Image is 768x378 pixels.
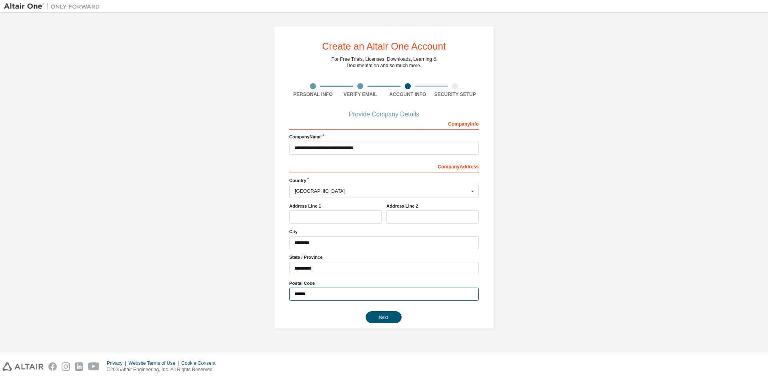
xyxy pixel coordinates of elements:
div: Privacy [107,360,128,366]
div: For Free Trials, Licenses, Downloads, Learning & Documentation and so much more. [332,56,437,69]
div: Security Setup [432,91,479,98]
div: Create an Altair One Account [322,42,446,51]
img: altair_logo.svg [2,362,44,371]
div: Provide Company Details [289,112,479,117]
label: State / Province [289,254,479,260]
div: Account Info [384,91,432,98]
button: Next [366,311,402,323]
img: facebook.svg [48,362,57,371]
label: Postal Code [289,280,479,286]
div: Cookie Consent [181,360,220,366]
div: Company Info [289,117,479,130]
div: Personal Info [289,91,337,98]
label: Address Line 2 [386,203,479,209]
p: © 2025 Altair Engineering, Inc. All Rights Reserved. [107,366,220,373]
img: instagram.svg [62,362,70,371]
img: youtube.svg [88,362,100,371]
div: Verify Email [337,91,384,98]
label: City [289,228,479,235]
div: Website Terms of Use [128,360,181,366]
img: linkedin.svg [75,362,83,371]
div: Company Address [289,160,479,172]
label: Company Name [289,134,479,140]
div: [GEOGRAPHIC_DATA] [295,189,469,194]
label: Address Line 1 [289,203,382,209]
img: Altair One [4,2,104,10]
label: Country [289,177,479,184]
